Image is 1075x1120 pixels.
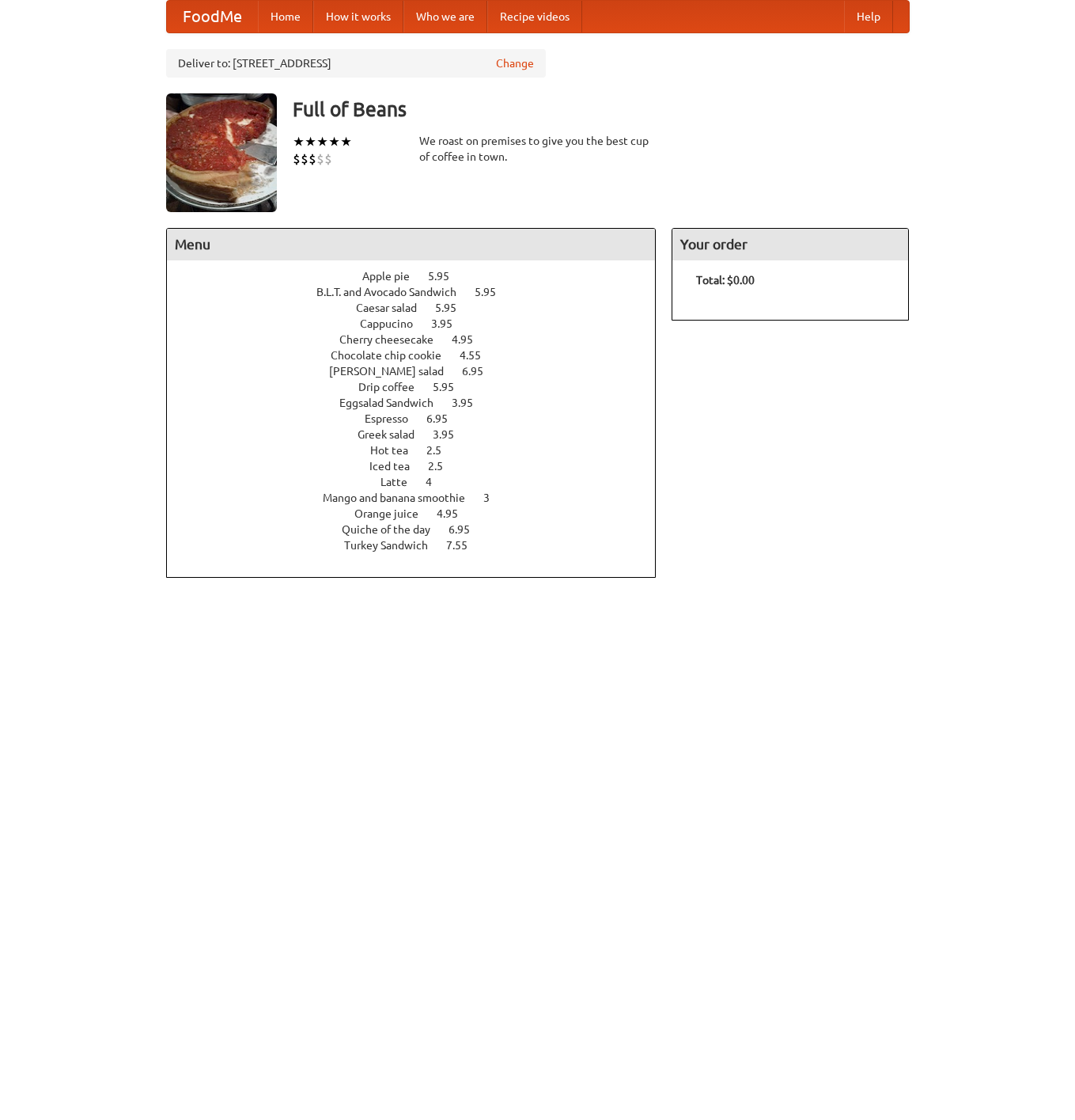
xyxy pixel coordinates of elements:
span: Turkey Sandwich [344,539,444,552]
a: Iced tea 2.5 [369,460,472,473]
span: Iced tea [369,460,426,473]
li: ★ [293,133,305,150]
a: B.L.T. and Avocado Sandwich 5.95 [316,286,525,298]
span: 5.95 [435,302,472,314]
span: Caesar salad [356,302,433,314]
span: Apple pie [362,270,426,283]
span: 2.5 [426,444,457,457]
a: Turkey Sandwich 7.55 [344,539,497,552]
li: ★ [340,133,352,150]
li: $ [316,150,324,168]
span: Greek salad [358,428,430,441]
span: Quiche of the day [342,523,446,536]
span: [PERSON_NAME] salad [329,365,460,378]
span: 5.95 [475,286,512,298]
a: Recipe videos [487,1,582,32]
li: $ [324,150,332,168]
span: 6.95 [426,412,464,425]
span: Chocolate chip cookie [331,349,457,362]
a: Who we are [403,1,487,32]
div: We roast on premises to give you the best cup of coffee in town. [419,133,657,165]
li: ★ [328,133,340,150]
span: 5.95 [428,270,465,283]
span: Mango and banana smoothie [323,492,481,504]
a: Caesar salad 5.95 [356,302,486,314]
a: Drip coffee 5.95 [358,381,483,393]
a: How it works [313,1,403,32]
span: 6.95 [449,523,486,536]
span: 5.95 [433,381,470,393]
a: Change [496,55,534,71]
span: Eggsalad Sandwich [339,397,449,409]
li: ★ [316,133,328,150]
li: $ [301,150,308,168]
span: 3.95 [433,428,470,441]
span: 4.95 [452,333,489,346]
li: ★ [305,133,316,150]
a: Chocolate chip cookie 4.55 [331,349,510,362]
span: 4 [426,476,448,488]
a: Quiche of the day 6.95 [342,523,499,536]
a: Mango and banana smoothie 3 [323,492,519,504]
span: Cappucino [360,317,429,330]
h3: Full of Beans [293,93,910,125]
span: B.L.T. and Avocado Sandwich [316,286,472,298]
a: Espresso 6.95 [365,412,477,425]
a: Apple pie 5.95 [362,270,479,283]
li: $ [293,150,301,168]
span: 2.5 [428,460,459,473]
h4: Your order [672,229,908,260]
a: Cherry cheesecake 4.95 [339,333,502,346]
a: Hot tea 2.5 [370,444,471,457]
a: Latte 4 [380,476,461,488]
span: 4.95 [437,507,474,520]
span: Drip coffee [358,381,430,393]
span: 7.55 [446,539,483,552]
a: Cappucino 3.95 [360,317,482,330]
span: Hot tea [370,444,424,457]
a: [PERSON_NAME] salad 6.95 [329,365,513,378]
h4: Menu [167,229,656,260]
img: angular.jpg [166,93,277,212]
a: Greek salad 3.95 [358,428,483,441]
a: FoodMe [167,1,258,32]
span: Espresso [365,412,424,425]
span: 6.95 [462,365,499,378]
a: Help [844,1,893,32]
a: Eggsalad Sandwich 3.95 [339,397,502,409]
span: 3.95 [452,397,489,409]
span: 4.55 [460,349,497,362]
span: Cherry cheesecake [339,333,449,346]
span: Latte [380,476,423,488]
li: $ [308,150,316,168]
a: Home [258,1,313,32]
span: Orange juice [354,507,434,520]
span: 3.95 [431,317,468,330]
b: Total: $0.00 [696,274,755,287]
a: Orange juice 4.95 [354,507,487,520]
div: Deliver to: [STREET_ADDRESS] [166,49,546,78]
span: 3 [483,492,505,504]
